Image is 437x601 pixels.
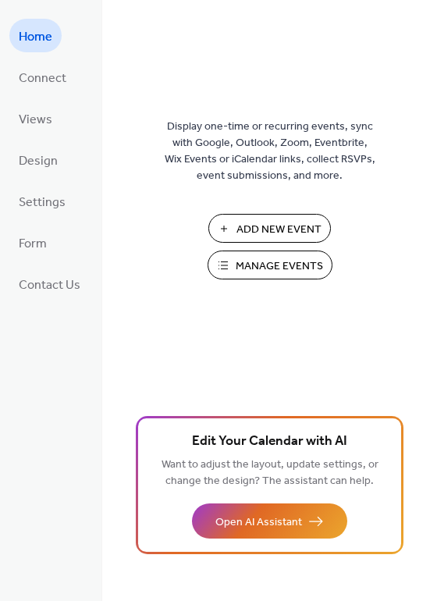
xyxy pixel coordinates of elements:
a: Views [9,101,62,135]
span: Edit Your Calendar with AI [192,431,347,453]
a: Contact Us [9,267,90,300]
span: Add New Event [236,222,322,238]
span: Contact Us [19,273,80,297]
a: Home [9,19,62,52]
span: Form [19,232,47,256]
a: Connect [9,60,76,94]
span: Display one-time or recurring events, sync with Google, Outlook, Zoom, Eventbrite, Wix Events or ... [165,119,375,184]
span: Home [19,25,52,49]
span: Open AI Assistant [215,514,302,531]
a: Settings [9,184,75,218]
span: Connect [19,66,66,91]
span: Want to adjust the layout, update settings, or change the design? The assistant can help. [162,454,378,492]
a: Form [9,226,56,259]
button: Manage Events [208,251,332,279]
button: Add New Event [208,214,331,243]
button: Open AI Assistant [192,503,347,539]
span: Design [19,149,58,173]
span: Views [19,108,52,132]
a: Design [9,143,67,176]
span: Settings [19,190,66,215]
span: Manage Events [236,258,323,275]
